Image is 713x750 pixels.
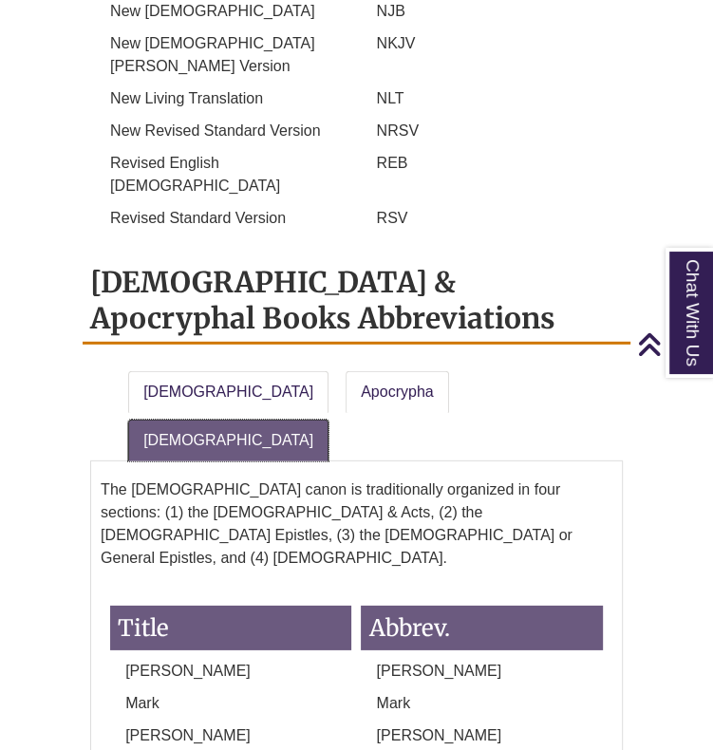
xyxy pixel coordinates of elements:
p: Mark [361,692,602,715]
p: Revised Standard Version [95,207,351,230]
p: [PERSON_NAME] [110,724,351,747]
p: Revised English [DEMOGRAPHIC_DATA] [95,152,351,197]
p: NLT [361,87,617,110]
p: RSV [361,207,617,230]
a: Apocrypha [346,371,449,413]
p: The [DEMOGRAPHIC_DATA] canon is traditionally organized in four sections: (1) the [DEMOGRAPHIC_DA... [101,471,612,577]
a: [DEMOGRAPHIC_DATA] [128,371,328,413]
p: REB [361,152,617,175]
a: Back to Top [637,331,708,357]
p: Mark [110,692,351,715]
h2: [DEMOGRAPHIC_DATA] & Apocryphal Books Abbreviations [83,258,630,345]
p: NKJV [361,32,617,55]
p: [PERSON_NAME] [361,724,602,747]
a: [DEMOGRAPHIC_DATA] [128,420,328,461]
h3: Title [110,606,351,650]
p: [PERSON_NAME] [110,660,351,683]
p: [PERSON_NAME] [361,660,602,683]
p: New [DEMOGRAPHIC_DATA][PERSON_NAME] Version [95,32,351,78]
p: New Living Translation [95,87,351,110]
p: NRSV [361,120,617,142]
p: New Revised Standard Version [95,120,351,142]
h3: Abbrev. [361,606,602,650]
